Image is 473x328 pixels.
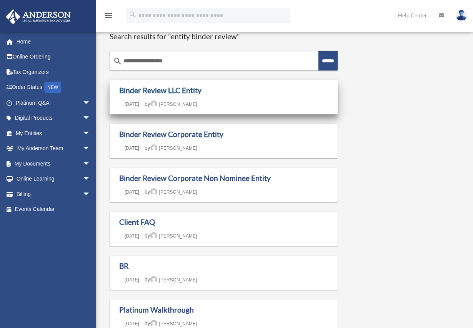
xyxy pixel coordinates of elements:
[5,126,102,141] a: My Entitiesarrow_drop_down
[150,321,197,326] a: [PERSON_NAME]
[5,186,102,202] a: Billingarrow_drop_down
[119,102,145,107] a: [DATE]
[119,261,128,270] a: BR
[145,145,197,151] span: by
[119,233,145,239] a: [DATE]
[119,321,145,326] a: [DATE]
[150,189,197,195] a: [PERSON_NAME]
[119,130,223,139] a: Binder Review Corporate Entity
[110,32,338,42] h1: Search results for "entity binder review"
[5,64,102,80] a: Tax Organizers
[150,102,197,107] a: [PERSON_NAME]
[5,202,102,217] a: Events Calendar
[119,189,145,195] a: [DATE]
[104,13,113,20] a: menu
[83,156,98,172] span: arrow_drop_down
[145,320,197,326] span: by
[119,174,271,182] a: Binder Review Corporate Non Nominee Entity
[456,10,467,21] img: User Pic
[83,126,98,141] span: arrow_drop_down
[5,80,102,95] a: Order StatusNEW
[104,11,113,20] i: menu
[119,86,202,95] a: Binder Review LLC Entity
[150,277,197,283] a: [PERSON_NAME]
[119,277,145,283] a: [DATE]
[5,141,102,156] a: My Anderson Teamarrow_drop_down
[119,146,145,151] a: [DATE]
[119,305,194,314] a: Platinum Walkthrough
[5,110,102,126] a: Digital Productsarrow_drop_down
[128,10,137,19] i: search
[44,82,61,93] div: NEW
[119,218,155,226] a: Client FAQ
[5,156,102,171] a: My Documentsarrow_drop_down
[5,95,102,110] a: Platinum Q&Aarrow_drop_down
[83,141,98,157] span: arrow_drop_down
[150,233,197,239] a: [PERSON_NAME]
[83,110,98,126] span: arrow_drop_down
[150,146,197,151] a: [PERSON_NAME]
[5,171,102,187] a: Online Learningarrow_drop_down
[145,101,197,107] span: by
[83,171,98,187] span: arrow_drop_down
[113,57,122,66] i: search
[145,233,197,239] span: by
[83,186,98,202] span: arrow_drop_down
[3,9,73,24] img: Anderson Advisors Platinum Portal
[5,34,98,49] a: Home
[145,189,197,195] span: by
[145,276,197,283] span: by
[83,95,98,111] span: arrow_drop_down
[5,49,102,65] a: Online Ordering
